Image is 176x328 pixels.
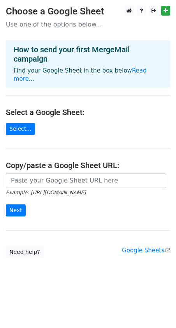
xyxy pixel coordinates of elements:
p: Use one of the options below... [6,20,170,28]
small: Example: [URL][DOMAIN_NAME] [6,190,86,195]
h3: Choose a Google Sheet [6,6,170,17]
input: Next [6,204,26,216]
h4: Select a Google Sheet: [6,108,170,117]
a: Read more... [14,67,147,82]
input: Paste your Google Sheet URL here [6,173,166,188]
h4: Copy/paste a Google Sheet URL: [6,161,170,170]
a: Need help? [6,246,44,258]
p: Find your Google Sheet in the box below [14,67,162,83]
a: Select... [6,123,35,135]
h4: How to send your first MergeMail campaign [14,45,162,64]
a: Google Sheets [122,247,170,254]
